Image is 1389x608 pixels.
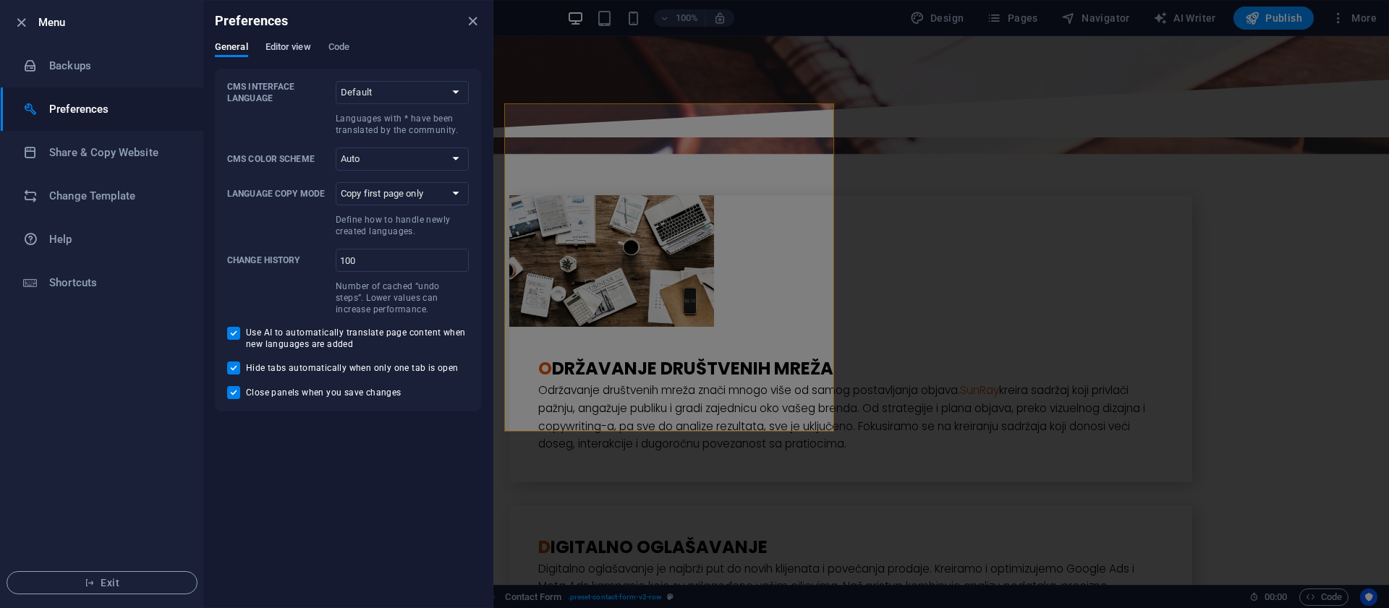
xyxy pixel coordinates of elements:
[49,100,183,118] h6: Preferences
[336,147,469,171] select: CMS Color Scheme
[328,38,349,59] span: Code
[336,81,469,104] select: CMS Interface LanguageLanguages with * have been translated by the community.
[215,41,481,69] div: Preferences
[336,249,469,272] input: Change historyNumber of cached “undo steps”. Lower values can increase performance.
[49,187,183,205] h6: Change Template
[49,144,183,161] h6: Share & Copy Website
[266,38,311,59] span: Editor view
[246,387,402,398] span: Close panels when you save changes
[1,218,203,261] a: Help
[215,38,248,59] span: General
[336,113,469,136] p: Languages with * have been translated by the community.
[227,254,330,266] p: Change history
[38,14,192,31] h6: Menu
[227,81,330,104] p: CMS Interface Language
[49,231,183,248] h6: Help
[227,188,330,200] p: Language Copy Mode
[336,214,469,237] p: Define how to handle newly created languages.
[215,12,289,30] h6: Preferences
[19,577,185,588] span: Exit
[246,327,469,350] span: Use AI to automatically translate page content when new languages are added
[49,57,183,74] h6: Backups
[336,182,469,205] select: Language Copy ModeDefine how to handle newly created languages.
[464,12,481,30] button: close
[7,571,197,594] button: Exit
[246,362,459,374] span: Hide tabs automatically when only one tab is open
[336,281,469,315] p: Number of cached “undo steps”. Lower values can increase performance.
[227,153,330,165] p: CMS Color Scheme
[49,274,183,291] h6: Shortcuts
